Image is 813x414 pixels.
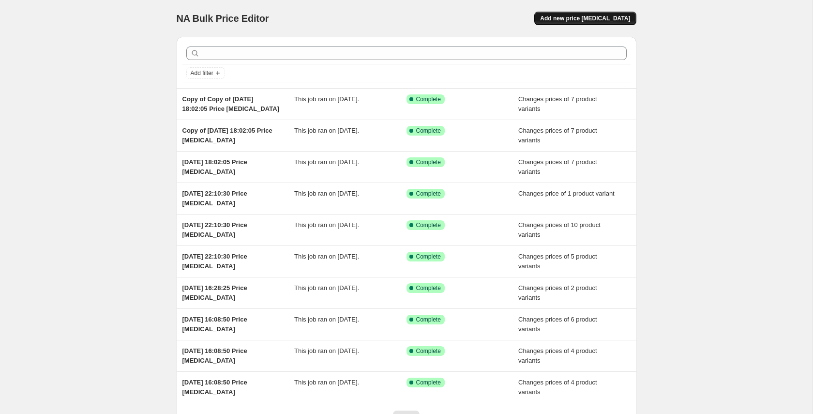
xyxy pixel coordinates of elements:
[416,95,441,103] span: Complete
[294,158,359,166] span: This job ran on [DATE].
[294,190,359,197] span: This job ran on [DATE].
[518,158,597,175] span: Changes prices of 7 product variants
[294,379,359,386] span: This job ran on [DATE].
[518,253,597,270] span: Changes prices of 5 product variants
[416,158,441,166] span: Complete
[518,284,597,301] span: Changes prices of 2 product variants
[186,67,225,79] button: Add filter
[182,221,247,238] span: [DATE] 22:10:30 Price [MEDICAL_DATA]
[534,12,636,25] button: Add new price [MEDICAL_DATA]
[416,253,441,261] span: Complete
[294,347,359,354] span: This job ran on [DATE].
[182,95,279,112] span: Copy of Copy of [DATE] 18:02:05 Price [MEDICAL_DATA]
[518,347,597,364] span: Changes prices of 4 product variants
[177,13,269,24] span: NA Bulk Price Editor
[518,316,597,333] span: Changes prices of 6 product variants
[182,190,247,207] span: [DATE] 22:10:30 Price [MEDICAL_DATA]
[518,190,615,197] span: Changes price of 1 product variant
[518,95,597,112] span: Changes prices of 7 product variants
[294,221,359,229] span: This job ran on [DATE].
[182,316,247,333] span: [DATE] 16:08:50 Price [MEDICAL_DATA]
[294,127,359,134] span: This job ran on [DATE].
[518,127,597,144] span: Changes prices of 7 product variants
[518,379,597,396] span: Changes prices of 4 product variants
[191,69,213,77] span: Add filter
[294,284,359,291] span: This job ran on [DATE].
[182,253,247,270] span: [DATE] 22:10:30 Price [MEDICAL_DATA]
[416,284,441,292] span: Complete
[416,347,441,355] span: Complete
[294,95,359,103] span: This job ran on [DATE].
[294,253,359,260] span: This job ran on [DATE].
[416,379,441,386] span: Complete
[182,127,272,144] span: Copy of [DATE] 18:02:05 Price [MEDICAL_DATA]
[294,316,359,323] span: This job ran on [DATE].
[182,284,247,301] span: [DATE] 16:28:25 Price [MEDICAL_DATA]
[416,316,441,323] span: Complete
[518,221,601,238] span: Changes prices of 10 product variants
[182,158,247,175] span: [DATE] 18:02:05 Price [MEDICAL_DATA]
[540,15,630,22] span: Add new price [MEDICAL_DATA]
[182,347,247,364] span: [DATE] 16:08:50 Price [MEDICAL_DATA]
[416,127,441,135] span: Complete
[416,190,441,198] span: Complete
[416,221,441,229] span: Complete
[182,379,247,396] span: [DATE] 16:08:50 Price [MEDICAL_DATA]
